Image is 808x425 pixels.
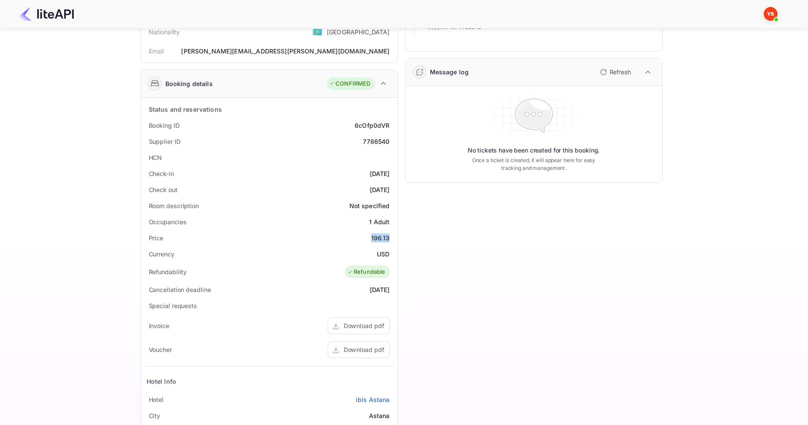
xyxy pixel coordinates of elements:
[165,79,213,88] div: Booking details
[149,267,187,276] div: Refundability
[149,137,181,146] div: Supplier ID
[147,377,177,386] div: Hotel Info
[327,27,390,37] div: [GEOGRAPHIC_DATA]
[468,146,600,155] p: No tickets have been created for this booking.
[370,285,390,294] div: [DATE]
[149,217,187,226] div: Occupancies
[149,285,211,294] div: Cancellation deadline
[764,7,778,21] img: Yandex Support
[149,321,169,330] div: Invoice
[149,153,162,162] div: HCN
[347,268,386,276] div: Refundable
[356,395,390,404] a: ibis Astana
[344,321,384,330] div: Download pdf
[344,345,384,354] div: Download pdf
[369,217,389,226] div: 1 Adult
[610,67,631,76] p: Refresh
[149,345,172,354] div: Voucher
[149,27,180,37] div: Nationality
[149,121,180,130] div: Booking ID
[595,65,634,79] button: Refresh
[430,67,469,76] div: Message log
[149,185,178,194] div: Check out
[181,46,389,56] div: [PERSON_NAME][EMAIL_ADDRESS][PERSON_NAME][DOMAIN_NAME]
[349,201,390,210] div: Not specified
[149,395,164,404] div: Hotel
[377,249,389,259] div: USD
[312,24,322,40] span: United States
[369,411,390,420] div: Astana
[371,233,390,242] div: 196.13
[370,185,390,194] div: [DATE]
[19,7,74,21] img: LiteAPI Logo
[329,80,370,88] div: CONFIRMED
[149,411,161,420] div: City
[149,301,197,310] div: Special requests
[149,105,222,114] div: Status and reservations
[465,156,603,172] p: Once a ticket is created, it will appear here for easy tracking and management.
[149,46,164,56] div: Email
[149,233,164,242] div: Price
[149,249,174,259] div: Currency
[149,169,174,178] div: Check-in
[355,121,389,130] div: 6cOfp0dVR
[370,169,390,178] div: [DATE]
[149,201,199,210] div: Room description
[363,137,389,146] div: 7786540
